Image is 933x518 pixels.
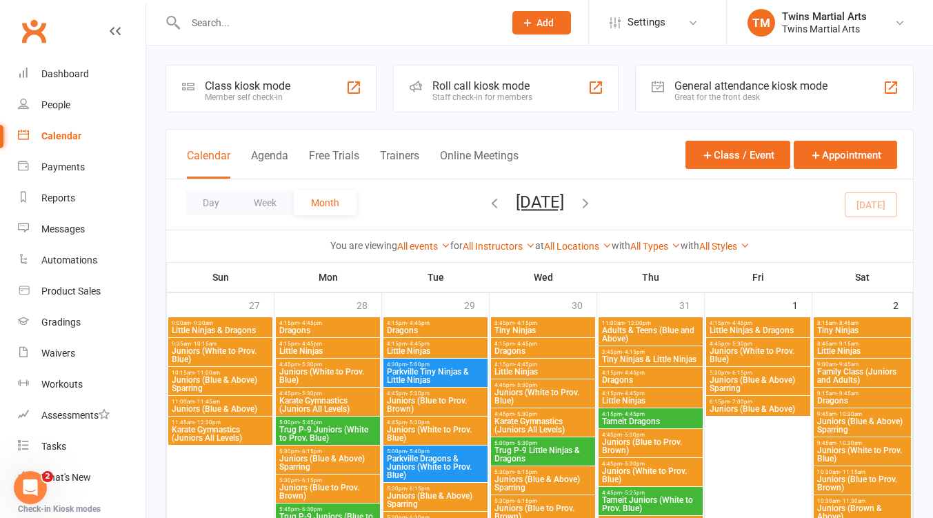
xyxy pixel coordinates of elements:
[601,390,700,397] span: 4:15pm
[494,446,592,463] span: Trug P-9 Little Ninjas & Dragons
[490,263,597,292] th: Wed
[494,440,592,446] span: 5:00pm
[836,320,859,326] span: - 8:45am
[622,411,645,417] span: - 4:45pm
[18,183,146,214] a: Reports
[299,320,322,326] span: - 4:45pm
[171,405,270,413] span: Juniors (Blue & Above)
[512,11,571,34] button: Add
[601,370,700,376] span: 4:15pm
[279,326,377,335] span: Dragons
[279,397,377,413] span: Karate Gymnastics (Juniors All Levels)
[730,399,752,405] span: - 7:00pm
[171,399,270,405] span: 11:00am
[330,240,397,251] strong: You are viewing
[709,326,807,335] span: Little Ninjas & Dragons
[41,192,75,203] div: Reports
[299,361,322,368] span: - 5:30pm
[494,498,592,504] span: 5:30pm
[709,376,807,392] span: Juniors (Blue & Above) Sparring
[18,152,146,183] a: Payments
[386,326,485,335] span: Dragons
[679,293,704,316] div: 31
[171,426,270,442] span: Karate Gymnastics (Juniors All Levels)
[685,141,790,169] button: Class / Event
[299,341,322,347] span: - 4:45pm
[386,390,485,397] span: 4:45pm
[730,370,752,376] span: - 6:15pm
[836,341,859,347] span: - 9:15am
[628,7,665,38] span: Settings
[171,419,270,426] span: 11:45am
[279,361,377,368] span: 4:45pm
[494,382,592,388] span: 4:45pm
[544,241,612,252] a: All Locations
[709,405,807,413] span: Juniors (Blue & Above)
[794,141,897,169] button: Appointment
[386,419,485,426] span: 4:45pm
[274,263,382,292] th: Mon
[386,347,485,355] span: Little Ninjas
[194,370,220,376] span: - 11:00am
[816,368,908,384] span: Family Class (Juniors and Adults)
[187,149,230,179] button: Calendar
[514,382,537,388] span: - 5:30pm
[622,370,645,376] span: - 4:45pm
[18,214,146,245] a: Messages
[191,341,217,347] span: - 10:15am
[279,368,377,384] span: Juniors (White to Prov. Blue)
[748,9,775,37] div: TM
[386,368,485,384] span: Parkville Tiny Ninjas & Little Ninjas
[17,14,51,48] a: Clubworx
[494,388,592,405] span: Juniors (White to Prov. Blue)
[816,475,908,492] span: Juniors (Blue to Prov. Brown)
[816,397,908,405] span: Dragons
[494,368,592,376] span: Little Ninjas
[279,347,377,355] span: Little Ninjas
[279,448,377,455] span: 5:30pm
[601,320,700,326] span: 11:00am
[171,376,270,392] span: Juniors (Blue & Above) Sparring
[699,241,750,252] a: All Styles
[380,149,419,179] button: Trainers
[601,461,700,467] span: 4:45pm
[205,79,290,92] div: Class kiosk mode
[279,390,377,397] span: 4:45pm
[601,326,700,343] span: Adults & Teens (Blue and Above)
[840,498,865,504] span: - 11:30am
[572,293,596,316] div: 30
[597,263,705,292] th: Thu
[494,341,592,347] span: 4:15pm
[622,349,645,355] span: - 4:15pm
[514,361,537,368] span: - 4:45pm
[601,496,700,512] span: Tarneit Juniors (White to Prov. Blue)
[840,469,865,475] span: - 11:15am
[464,293,489,316] div: 29
[41,379,83,390] div: Workouts
[601,376,700,384] span: Dragons
[386,320,485,326] span: 4:15pm
[836,390,859,397] span: - 9:45am
[514,440,537,446] span: - 5:30pm
[514,320,537,326] span: - 4:15pm
[41,410,110,421] div: Assessments
[41,68,89,79] div: Dashboard
[816,361,908,368] span: 9:00am
[42,471,53,482] span: 2
[407,341,430,347] span: - 4:45pm
[237,190,294,215] button: Week
[41,130,81,141] div: Calendar
[816,347,908,355] span: Little Ninjas
[18,307,146,338] a: Gradings
[386,341,485,347] span: 4:15pm
[601,355,700,363] span: Tiny Ninjas & Little Ninjas
[816,417,908,434] span: Juniors (Blue & Above) Sparring
[674,92,827,102] div: Great for the front desk
[41,161,85,172] div: Payments
[816,326,908,335] span: Tiny Ninjas
[709,399,807,405] span: 6:15pm
[450,240,463,251] strong: for
[601,438,700,455] span: Juniors (Blue to Prov. Brown)
[440,149,519,179] button: Online Meetings
[41,348,75,359] div: Waivers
